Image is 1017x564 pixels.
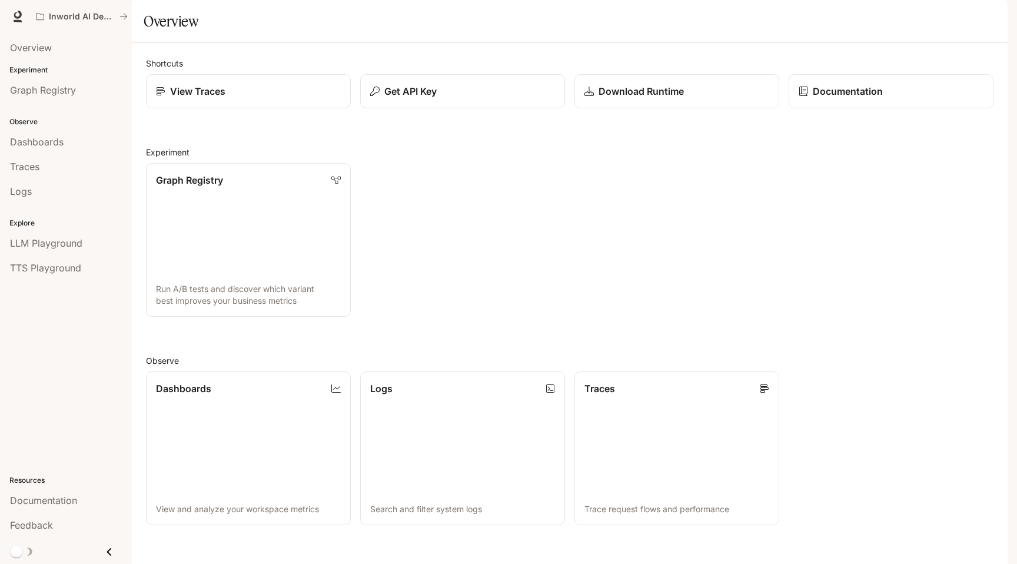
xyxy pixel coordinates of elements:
p: Trace request flows and performance [584,503,769,515]
p: Documentation [813,84,883,98]
a: DashboardsView and analyze your workspace metrics [146,371,351,525]
p: Inworld AI Demos [49,12,115,22]
p: Get API Key [384,84,437,98]
h1: Overview [144,9,198,33]
a: Download Runtime [574,74,779,108]
h2: Shortcuts [146,57,993,69]
a: Graph RegistryRun A/B tests and discover which variant best improves your business metrics [146,163,351,317]
h2: Experiment [146,146,993,158]
p: Traces [584,381,615,396]
a: View Traces [146,74,351,108]
a: Documentation [789,74,993,108]
p: View and analyze your workspace metrics [156,503,341,515]
p: Download Runtime [599,84,684,98]
p: Run A/B tests and discover which variant best improves your business metrics [156,283,341,307]
p: Dashboards [156,381,211,396]
button: Get API Key [360,74,565,108]
p: Logs [370,381,393,396]
p: View Traces [170,84,225,98]
a: LogsSearch and filter system logs [360,371,565,525]
button: All workspaces [31,5,133,28]
h2: Observe [146,354,993,367]
a: TracesTrace request flows and performance [574,371,779,525]
p: Graph Registry [156,173,223,187]
p: Search and filter system logs [370,503,555,515]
